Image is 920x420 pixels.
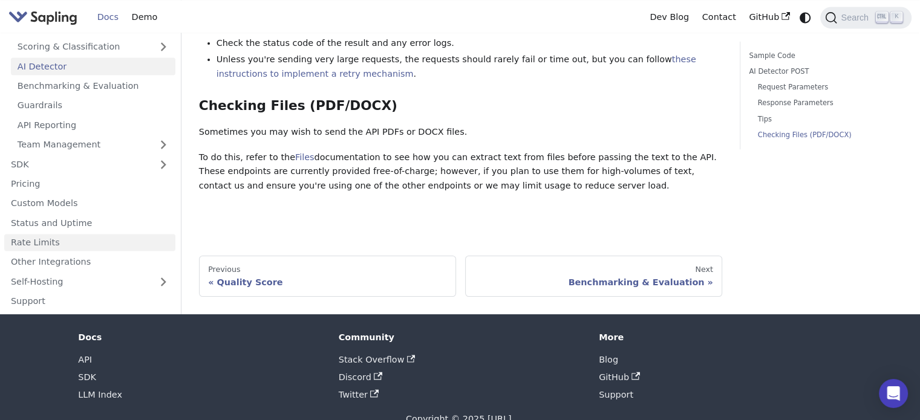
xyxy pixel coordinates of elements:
[295,152,315,162] a: Files
[339,390,379,399] a: Twitter
[4,234,175,251] a: Rate Limits
[11,77,175,95] a: Benchmarking & Evaluation
[208,265,447,274] div: Previous
[199,256,456,297] a: PreviousQuality Score
[217,53,723,82] li: Unless you're sending very large requests, the requests should rarely fail or time out, but you c...
[758,97,894,109] a: Response Parameters
[11,38,175,56] a: Scoring & Classification
[339,372,382,382] a: Discord
[820,7,911,28] button: Search (Ctrl+K)
[474,265,713,274] div: Next
[8,8,82,26] a: Sapling.ai
[4,292,175,310] a: Support
[199,150,722,193] p: To do this, refer to the documentation to see how you can extract text from files before passing ...
[599,372,640,382] a: GitHub
[758,82,894,93] a: Request Parameters
[11,136,175,153] a: Team Management
[78,372,96,382] a: SDK
[217,54,696,79] a: these instructions to implement a retry mechanism
[78,355,92,364] a: API
[217,36,723,51] li: Check the status code of the result and any error logs.
[758,129,894,141] a: Checking Files (PDF/DOCX)
[465,256,722,297] a: NextBenchmarking & Evaluation
[4,155,151,173] a: SDK
[11,57,175,75] a: AI Detector
[749,50,898,62] a: Sample Code
[4,175,175,192] a: Pricing
[339,332,582,343] div: Community
[749,66,898,77] a: AI Detector POST
[599,332,842,343] div: More
[890,11,902,22] kbd: K
[151,155,175,173] button: Expand sidebar category 'SDK'
[78,332,321,343] div: Docs
[125,8,164,27] a: Demo
[4,214,175,231] a: Status and Uptime
[599,390,633,399] a: Support
[339,355,415,364] a: Stack Overflow
[4,273,175,290] a: Self-Hosting
[11,97,175,114] a: Guardrails
[474,277,713,288] div: Benchmarking & Evaluation
[78,390,122,399] a: LLM Index
[199,125,722,140] p: Sometimes you may wish to send the API PDFs or DOCX files.
[599,355,618,364] a: Blog
[208,277,447,288] div: Quality Score
[643,8,695,27] a: Dev Blog
[91,8,125,27] a: Docs
[11,116,175,134] a: API Reporting
[742,8,796,27] a: GitHub
[4,195,175,212] a: Custom Models
[8,8,77,26] img: Sapling.ai
[879,379,908,408] div: Open Intercom Messenger
[199,98,722,114] h3: Checking Files (PDF/DOCX)
[199,256,722,297] nav: Docs pages
[4,253,175,271] a: Other Integrations
[837,13,876,22] span: Search
[758,114,894,125] a: Tips
[797,8,814,26] button: Switch between dark and light mode (currently system mode)
[696,8,743,27] a: Contact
